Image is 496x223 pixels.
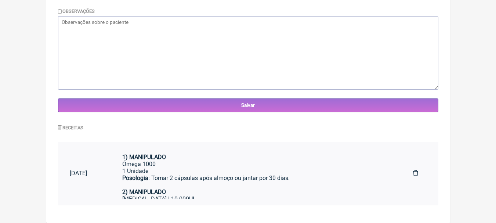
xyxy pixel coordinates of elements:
[58,98,438,112] input: Salvar
[111,148,401,199] a: 1) MANIPULADOÔmega 10001 UnidadePosologia: Tomar 2 cápsulas após almoço ou jantar por 30 dias.2) ...
[58,8,95,14] label: Observações
[122,195,390,202] div: [MEDICAL_DATA] | 10.000UI
[58,164,111,183] a: [DATE]
[122,175,148,181] strong: Posologia
[122,175,390,188] div: : Tomar 2 cápsulas após almoço ou jantar por 30 dias.
[122,188,166,195] strong: 2) MANIPULADO
[58,125,84,130] label: Receitas
[122,168,390,175] div: 1 Unidade
[122,161,390,168] div: Ômega 1000
[122,154,166,161] strong: 1) MANIPULADO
